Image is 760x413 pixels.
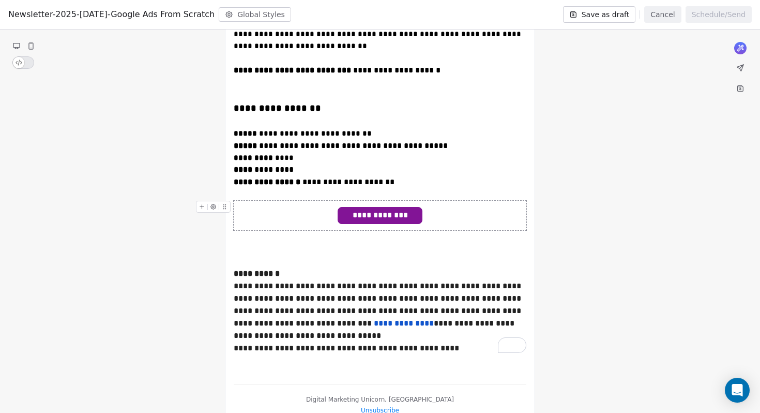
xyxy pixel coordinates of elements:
div: Open Intercom Messenger [725,378,750,403]
button: Save as draft [563,6,636,23]
button: Schedule/Send [686,6,752,23]
button: Cancel [644,6,681,23]
button: Global Styles [219,7,291,22]
span: Newsletter-2025-[DATE]-Google Ads From Scratch [8,8,215,21]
